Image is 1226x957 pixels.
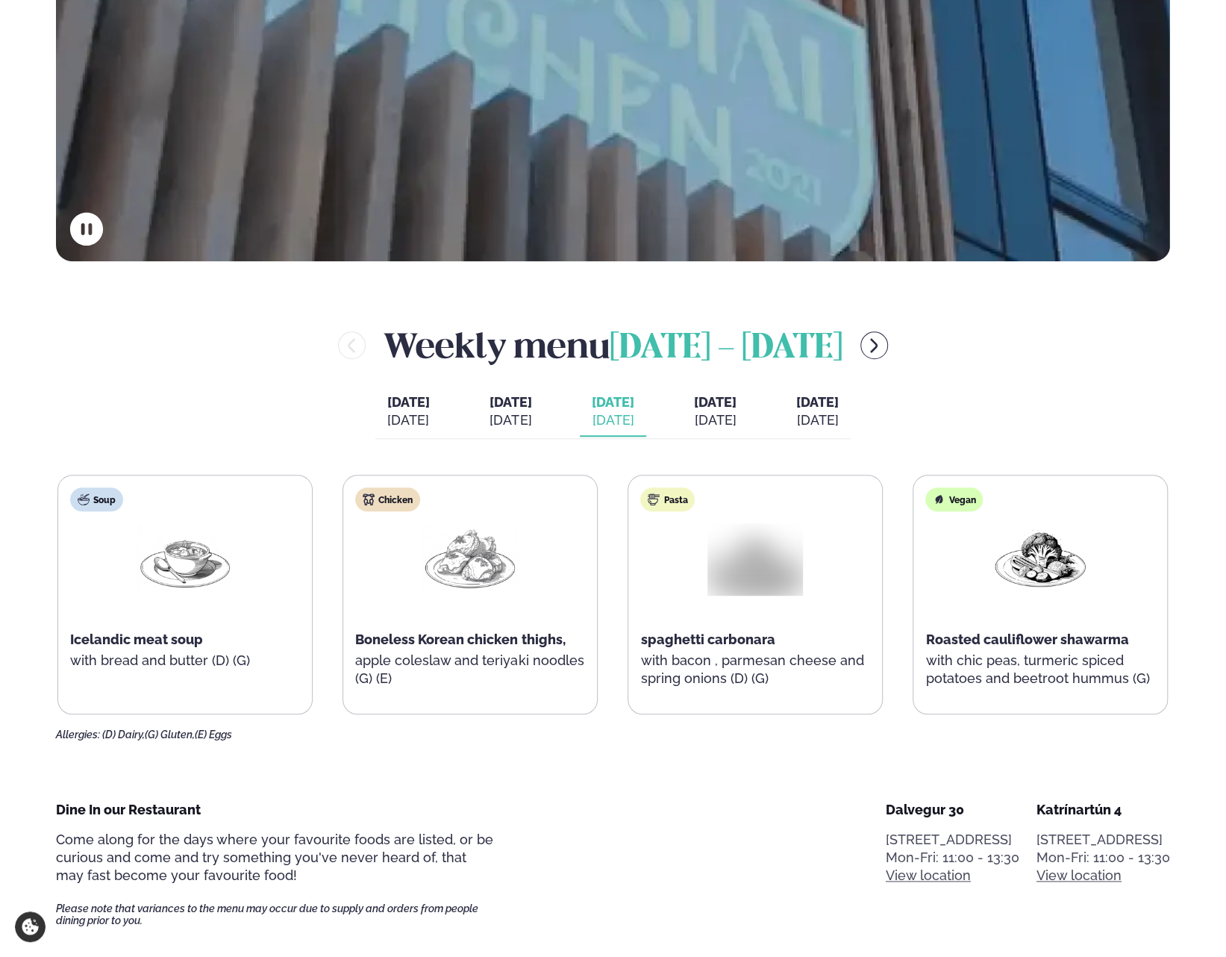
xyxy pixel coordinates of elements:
div: Katrínartún 4 [1036,801,1170,819]
span: Allergies: [56,729,100,741]
button: [DATE] [DATE] [375,387,442,437]
div: Chicken [355,487,420,511]
span: Boneless Korean chicken thighs, [355,632,565,647]
img: Chicken-thighs.png [422,523,518,593]
span: Roasted cauliflower shawarma [925,632,1128,647]
img: Spagetti.png [698,517,813,599]
span: [DATE] [592,394,634,410]
span: [DATE] [694,393,736,411]
p: [STREET_ADDRESS] [1036,831,1170,849]
a: View location [886,867,971,885]
button: menu-btn-left [338,331,366,359]
span: Come along for the days where your favourite foods are listed, or be curious and come and try som... [56,832,493,883]
img: pasta.svg [648,493,660,505]
button: [DATE] [DATE] [478,387,544,437]
span: Dine In our Restaurant [56,802,201,817]
button: menu-btn-right [860,331,888,359]
div: [DATE] [796,411,839,429]
img: soup.svg [78,493,90,505]
button: [DATE] [DATE] [784,387,851,437]
span: Icelandic meat soup [70,632,203,647]
h2: Weekly menu [384,321,842,370]
span: Please note that variances to the menu may occur due to supply and orders from people dining prio... [56,903,493,926]
div: Mon-Fri: 11:00 - 13:30 [1036,849,1170,867]
img: Soup.png [137,523,233,593]
span: [DATE] [490,394,532,410]
p: with bacon , parmesan cheese and spring onions (D) (G) [640,652,870,688]
div: Mon-Fri: 11:00 - 13:30 [886,849,1019,867]
div: [DATE] [490,411,532,429]
p: with bread and butter (D) (G) [70,652,300,670]
div: Dalvegur 30 [886,801,1019,819]
p: [STREET_ADDRESS] [886,831,1019,849]
span: spaghetti carbonara [640,632,775,647]
div: [DATE] [694,411,736,429]
div: Vegan [925,487,983,511]
span: [DATE] - [DATE] [610,332,842,365]
span: (G) Gluten, [145,729,195,741]
div: [DATE] [387,411,430,429]
button: [DATE] [DATE] [580,387,646,437]
p: apple coleslaw and teriyaki noodles (G) (E) [355,652,585,688]
div: [DATE] [592,411,634,429]
img: Vegan.png [992,523,1088,593]
span: (E) Eggs [195,729,232,741]
a: Cookie settings [15,911,46,942]
span: (D) Dairy, [102,729,145,741]
span: [DATE] [796,394,839,410]
div: Pasta [640,487,695,511]
button: [DATE] [DATE] [682,387,748,437]
img: Vegan.svg [933,493,945,505]
p: with chic peas, turmeric spiced potatoes and beetroot hummus (G) [925,652,1155,688]
span: [DATE] [387,394,430,410]
div: Soup [70,487,123,511]
a: View location [1036,867,1122,885]
img: chicken.svg [363,493,375,505]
